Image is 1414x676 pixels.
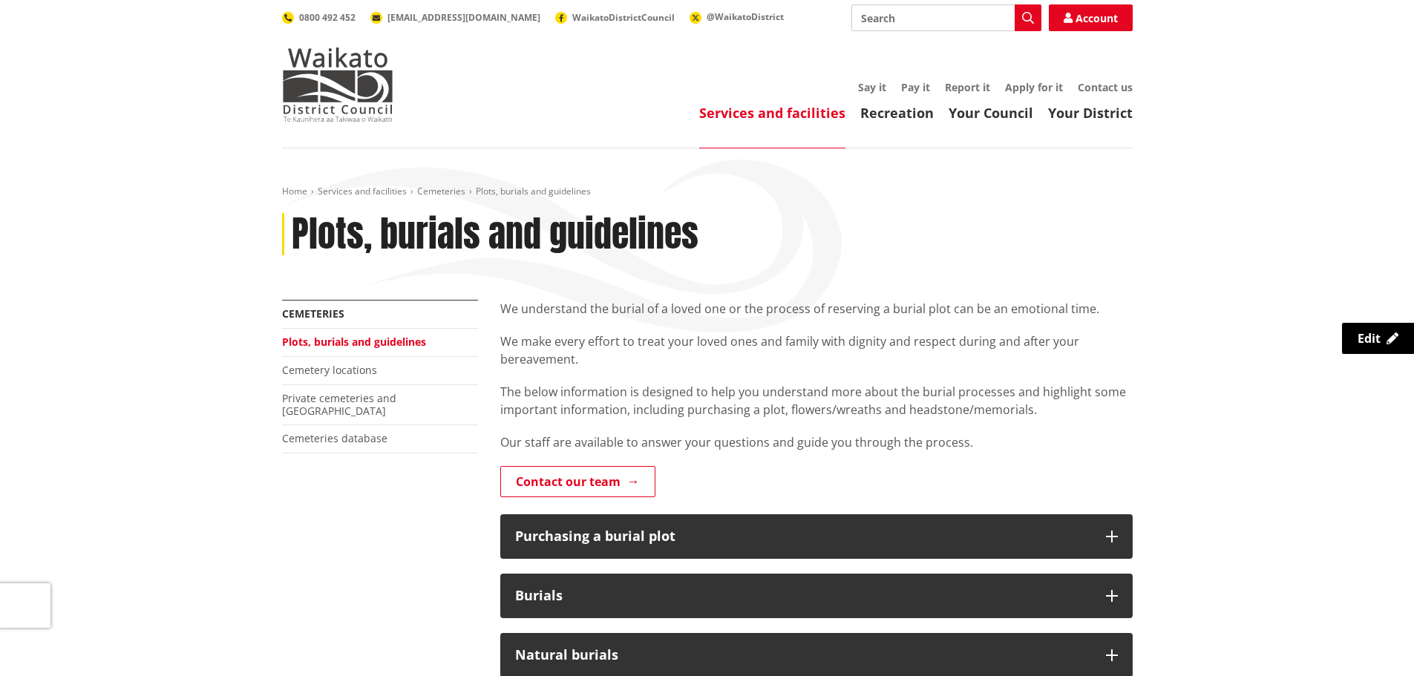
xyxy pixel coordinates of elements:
[318,185,407,197] a: Services and facilities
[1078,80,1133,94] a: Contact us
[282,185,307,197] a: Home
[500,332,1133,368] p: We make every effort to treat your loved ones and family with dignity and respect during and afte...
[282,306,344,321] a: Cemeteries
[515,648,1091,663] div: Natural burials
[500,466,655,497] a: Contact our team
[555,11,675,24] a: WaikatoDistrictCouncil
[699,104,845,122] a: Services and facilities
[860,104,934,122] a: Recreation
[1342,323,1414,354] a: Edit
[1005,80,1063,94] a: Apply for it
[417,185,465,197] a: Cemeteries
[282,11,356,24] a: 0800 492 452
[282,47,393,122] img: Waikato District Council - Te Kaunihera aa Takiwaa o Waikato
[945,80,990,94] a: Report it
[1049,4,1133,31] a: Account
[1048,104,1133,122] a: Your District
[515,529,1091,544] div: Purchasing a burial plot
[1358,330,1381,347] span: Edit
[500,383,1133,419] p: The below information is designed to help you understand more about the burial processes and high...
[690,10,784,23] a: @WaikatoDistrict
[851,4,1041,31] input: Search input
[292,213,698,256] h1: Plots, burials and guidelines
[299,11,356,24] span: 0800 492 452
[282,431,387,445] a: Cemeteries database
[282,335,426,349] a: Plots, burials and guidelines
[858,80,886,94] a: Say it
[387,11,540,24] span: [EMAIL_ADDRESS][DOMAIN_NAME]
[707,10,784,23] span: @WaikatoDistrict
[949,104,1033,122] a: Your Council
[370,11,540,24] a: [EMAIL_ADDRESS][DOMAIN_NAME]
[572,11,675,24] span: WaikatoDistrictCouncil
[476,185,591,197] span: Plots, burials and guidelines
[282,391,396,418] a: Private cemeteries and [GEOGRAPHIC_DATA]
[515,588,1091,603] div: Burials
[901,80,930,94] a: Pay it
[500,433,1133,451] p: Our staff are available to answer your questions and guide you through the process.
[500,300,1133,318] p: We understand the burial of a loved one or the process of reserving a burial plot can be an emoti...
[500,514,1133,559] button: Purchasing a burial plot
[500,574,1133,618] button: Burials
[282,363,377,377] a: Cemetery locations
[282,186,1133,198] nav: breadcrumb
